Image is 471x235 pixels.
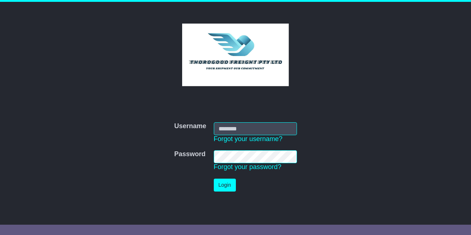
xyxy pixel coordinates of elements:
[214,163,281,171] a: Forgot your password?
[182,24,289,86] img: Thorogood Freight Pty Ltd
[214,179,236,192] button: Login
[214,135,283,143] a: Forgot your username?
[174,150,205,158] label: Password
[174,122,206,130] label: Username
